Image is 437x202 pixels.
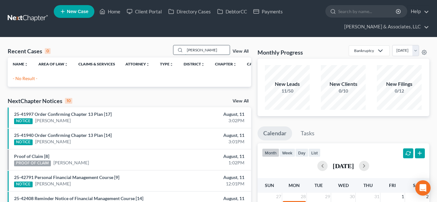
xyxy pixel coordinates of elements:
[250,6,286,17] a: Payments
[265,88,310,94] div: 11/50
[172,181,245,187] div: 12:01PM
[172,138,245,145] div: 3:01PM
[338,183,349,188] span: Wed
[413,183,421,188] span: Sat
[185,45,230,55] input: Search by name...
[377,88,422,94] div: 0/12
[374,193,380,200] span: 31
[321,88,366,94] div: 0/10
[401,193,405,200] span: 1
[172,153,245,160] div: August, 11
[333,162,354,169] h2: [DATE]
[258,49,303,56] h3: Monthly Progress
[214,6,250,17] a: DebtorCC
[14,153,49,159] a: Proof of Claim [8]
[172,132,245,138] div: August, 11
[67,9,88,14] span: New Case
[13,75,246,82] p: - No Result -
[354,48,374,53] div: Bankruptcy
[8,97,72,105] div: NextChapter Notices
[338,5,397,17] input: Search by name...
[341,21,429,33] a: [PERSON_NAME] & Associates, LLC
[35,138,71,145] a: [PERSON_NAME]
[8,47,51,55] div: Recent Cases
[172,117,245,124] div: 3:02PM
[14,132,112,138] a: 25-41940 Order Confirming Chapter 13 Plan [14]
[233,99,249,103] a: View All
[233,49,249,54] a: View All
[258,126,292,140] a: Calendar
[233,63,237,66] i: unfold_more
[321,80,366,88] div: New Clients
[172,195,245,202] div: August, 11
[165,6,214,17] a: Directory Cases
[170,63,173,66] i: unfold_more
[160,62,173,66] a: Typeunfold_more
[35,181,71,187] a: [PERSON_NAME]
[96,6,123,17] a: Home
[324,193,331,200] span: 29
[262,148,279,157] button: month
[184,62,205,66] a: Districtunfold_more
[14,139,33,145] div: NOTICE
[24,63,28,66] i: unfold_more
[215,62,237,66] a: Chapterunfold_more
[123,6,165,17] a: Client Portal
[349,193,355,200] span: 30
[14,175,119,180] a: 25-42791 Personal Financial Management Course [9]
[38,62,68,66] a: Area of Lawunfold_more
[389,183,396,188] span: Fri
[408,6,429,17] a: Help
[300,193,306,200] span: 28
[14,118,33,124] div: NOTICE
[314,183,323,188] span: Tue
[14,182,33,187] div: NOTICE
[363,183,373,188] span: Thu
[64,63,68,66] i: unfold_more
[279,148,295,157] button: week
[247,62,267,66] a: Case Nounfold_more
[73,57,120,70] th: Claims & Services
[14,111,112,117] a: 25-41997 Order Confirming Chapter 13 Plan [17]
[14,196,143,201] a: 25-42408 Reminder Notice of Financial Management Course [14]
[146,63,150,66] i: unfold_more
[201,63,205,66] i: unfold_more
[415,180,431,196] div: Open Intercom Messenger
[275,193,282,200] span: 27
[295,126,320,140] a: Tasks
[377,80,422,88] div: New Filings
[53,160,89,166] a: [PERSON_NAME]
[295,148,308,157] button: day
[14,161,51,166] div: PROOF OF CLAIM
[308,148,321,157] button: list
[265,80,310,88] div: New Leads
[125,62,150,66] a: Attorneyunfold_more
[13,62,28,66] a: Nameunfold_more
[172,174,245,181] div: August, 11
[172,160,245,166] div: 1:02PM
[289,183,300,188] span: Mon
[45,48,51,54] div: 0
[65,98,72,104] div: 10
[265,183,274,188] span: Sun
[35,117,71,124] a: [PERSON_NAME]
[425,193,429,200] span: 2
[172,111,245,117] div: August, 11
